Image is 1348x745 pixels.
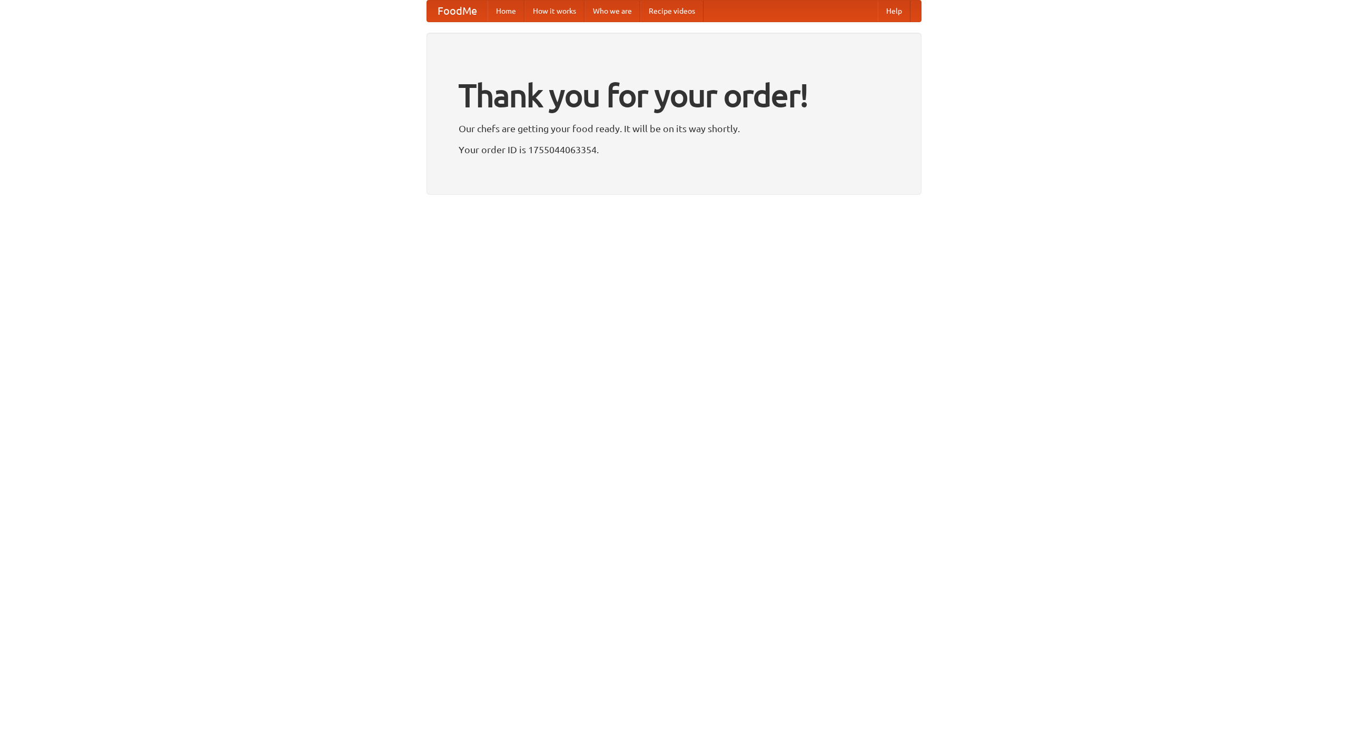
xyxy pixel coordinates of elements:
a: FoodMe [427,1,488,22]
a: Who we are [584,1,640,22]
h1: Thank you for your order! [459,70,889,121]
p: Our chefs are getting your food ready. It will be on its way shortly. [459,121,889,136]
a: How it works [524,1,584,22]
p: Your order ID is 1755044063354. [459,142,889,157]
a: Home [488,1,524,22]
a: Recipe videos [640,1,703,22]
a: Help [878,1,910,22]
